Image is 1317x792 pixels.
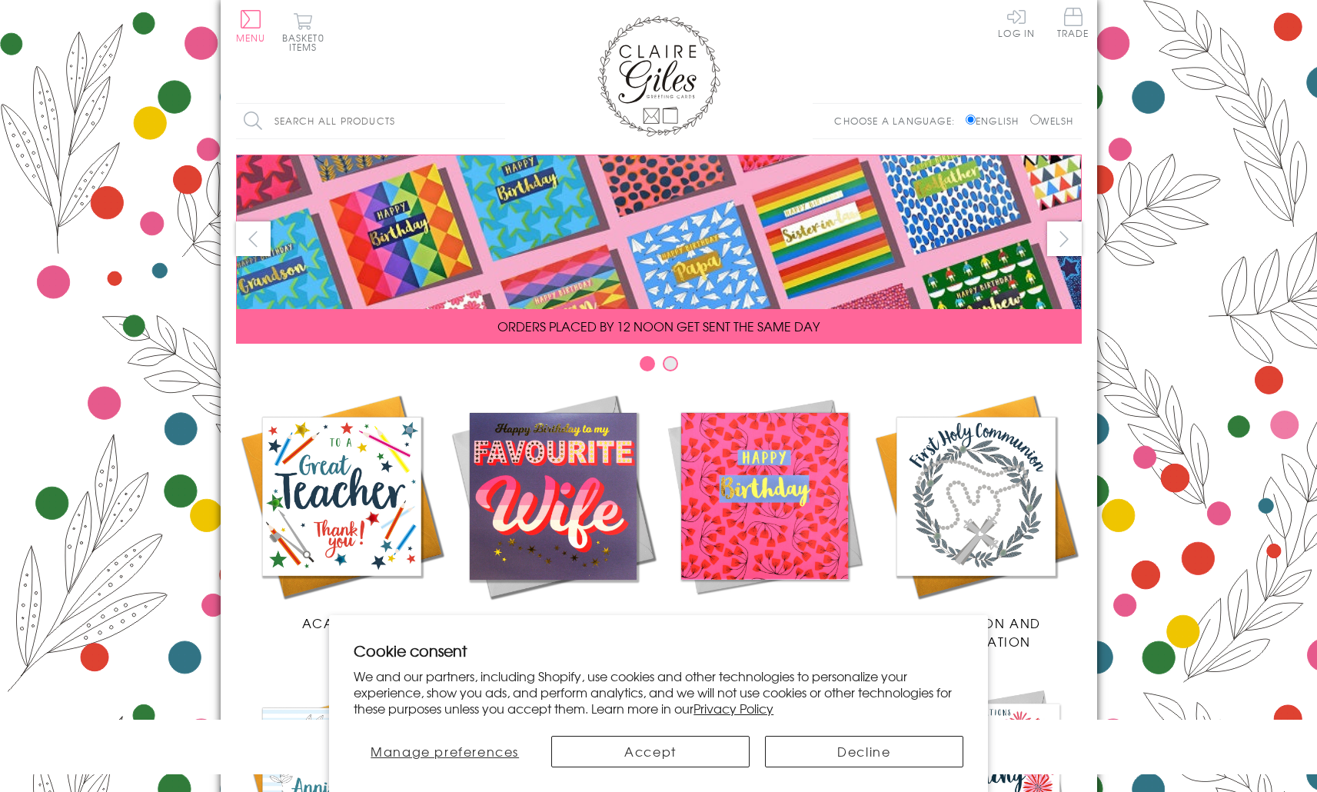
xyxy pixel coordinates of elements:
[1047,221,1082,256] button: next
[302,614,381,632] span: Academic
[1057,8,1089,41] a: Trade
[834,114,963,128] p: Choose a language:
[497,317,820,335] span: ORDERS PLACED BY 12 NOON GET SENT THE SAME DAY
[966,115,976,125] input: English
[693,699,773,717] a: Privacy Policy
[236,221,271,256] button: prev
[371,742,519,760] span: Manage preferences
[236,31,266,45] span: Menu
[640,356,655,371] button: Carousel Page 1 (Current Slide)
[236,355,1082,379] div: Carousel Pagination
[1057,8,1089,38] span: Trade
[727,614,801,632] span: Birthdays
[765,736,963,767] button: Decline
[502,614,603,632] span: New Releases
[910,614,1041,651] span: Communion and Confirmation
[354,668,963,716] p: We and our partners, including Shopify, use cookies and other technologies to personalize your ex...
[282,12,324,52] button: Basket0 items
[447,391,659,632] a: New Releases
[659,391,870,632] a: Birthdays
[354,640,963,661] h2: Cookie consent
[490,104,505,138] input: Search
[597,15,720,137] img: Claire Giles Greetings Cards
[966,114,1026,128] label: English
[1030,114,1074,128] label: Welsh
[236,104,505,138] input: Search all products
[236,391,447,632] a: Academic
[663,356,678,371] button: Carousel Page 2
[354,736,536,767] button: Manage preferences
[551,736,750,767] button: Accept
[236,10,266,42] button: Menu
[870,391,1082,651] a: Communion and Confirmation
[998,8,1035,38] a: Log In
[1030,115,1040,125] input: Welsh
[289,31,324,54] span: 0 items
